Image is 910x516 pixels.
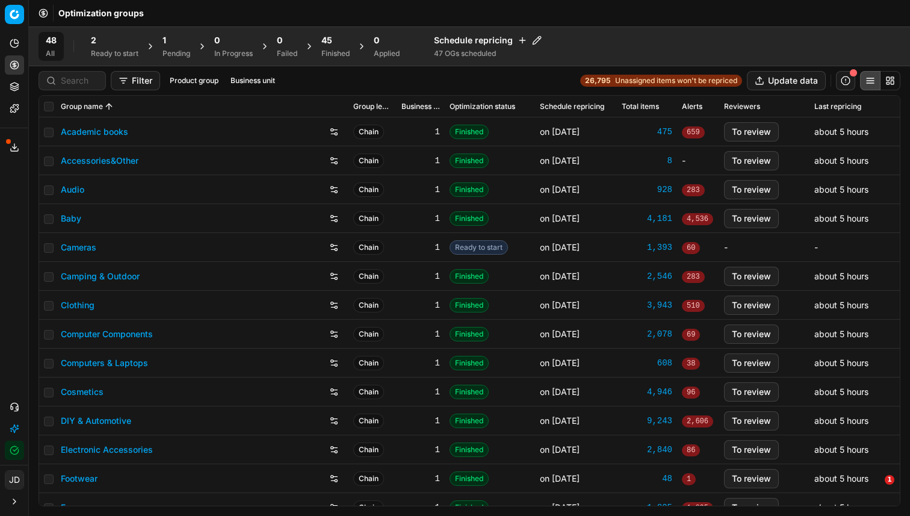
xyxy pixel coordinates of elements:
[540,329,580,339] span: on [DATE]
[353,443,384,457] span: Chain
[61,102,103,111] span: Group name
[622,241,672,253] a: 1,393
[214,34,220,46] span: 0
[682,242,700,254] span: 60
[622,270,672,282] div: 2,546
[747,71,826,90] button: Update data
[61,357,148,369] a: Computers & Laptops
[682,415,713,427] span: 2,606
[401,444,440,456] div: 1
[353,471,384,486] span: Chain
[814,444,868,455] span: about 5 hours
[540,184,580,194] span: on [DATE]
[724,382,779,402] button: To review
[450,154,489,168] span: Finished
[814,155,868,166] span: about 5 hours
[401,102,440,111] span: Business unit
[724,102,760,111] span: Reviewers
[321,49,350,58] div: Finished
[353,385,384,399] span: Chain
[814,184,868,194] span: about 5 hours
[622,299,672,311] a: 3,943
[46,34,57,46] span: 48
[61,386,104,398] a: Cosmetics
[540,415,580,426] span: on [DATE]
[622,415,672,427] a: 9,243
[353,269,384,284] span: Chain
[814,271,868,281] span: about 5 hours
[214,49,253,58] div: In Progress
[58,7,144,19] nav: breadcrumb
[622,473,672,485] div: 48
[724,151,779,170] button: To review
[353,500,384,515] span: Chain
[162,49,190,58] div: Pending
[401,357,440,369] div: 1
[622,328,672,340] a: 2,078
[61,213,81,225] a: Baby
[540,242,580,252] span: on [DATE]
[682,102,702,111] span: Alerts
[622,444,672,456] a: 2,840
[585,76,610,85] strong: 26,795
[61,502,106,514] a: Fragrances
[622,102,659,111] span: Total items
[814,415,868,426] span: about 5 hours
[450,414,489,428] span: Finished
[401,473,440,485] div: 1
[61,299,94,311] a: Clothing
[61,184,84,196] a: Audio
[353,414,384,428] span: Chain
[401,386,440,398] div: 1
[622,155,672,167] a: 8
[622,126,672,138] a: 475
[540,213,580,223] span: on [DATE]
[682,184,705,196] span: 283
[622,357,672,369] a: 608
[434,49,542,58] div: 47 OGs scheduled
[103,101,115,113] button: Sorted by Group name ascending
[540,502,580,512] span: on [DATE]
[91,34,96,46] span: 2
[622,502,672,514] div: 1,805
[401,184,440,196] div: 1
[809,233,900,262] td: -
[374,49,400,58] div: Applied
[353,298,384,312] span: Chain
[277,34,282,46] span: 0
[724,296,779,315] button: To review
[46,49,57,58] div: All
[450,385,489,399] span: Finished
[580,75,742,87] a: 26,795Unassigned items won't be repriced
[450,269,489,284] span: Finished
[719,233,809,262] td: -
[5,471,23,489] span: JD
[622,386,672,398] a: 4,946
[277,49,297,58] div: Failed
[540,358,580,368] span: on [DATE]
[162,34,166,46] span: 1
[724,122,779,141] button: To review
[374,34,379,46] span: 0
[682,502,713,514] span: 1,805
[814,300,868,310] span: about 5 hours
[61,270,140,282] a: Camping & Outdoor
[540,102,604,111] span: Schedule repricing
[450,182,489,197] span: Finished
[61,155,138,167] a: Accessories&Other
[622,213,672,225] div: 4,181
[450,102,515,111] span: Optimization status
[724,209,779,228] button: To review
[353,125,384,139] span: Chain
[61,241,96,253] a: Cameras
[401,241,440,253] div: 1
[226,73,280,88] button: Business unit
[353,154,384,168] span: Chain
[61,328,153,340] a: Computer Components
[61,75,98,87] input: Search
